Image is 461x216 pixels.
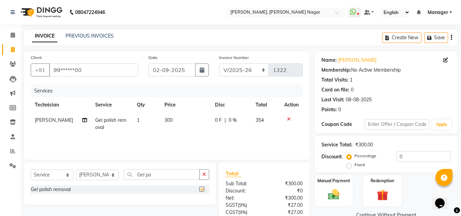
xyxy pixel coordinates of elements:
[220,195,264,202] div: Net:
[371,178,394,184] label: Redemption
[321,153,343,160] div: Discount:
[148,55,158,61] label: Date
[220,180,264,187] div: Sub Total:
[256,117,264,123] span: 354
[355,162,365,168] label: Fixed
[432,119,451,130] button: Apply
[264,202,308,209] div: ₹27.00
[321,106,337,113] div: Points:
[240,210,246,215] span: 9%
[264,195,308,202] div: ₹300.00
[264,209,308,216] div: ₹27.00
[219,55,249,61] label: Invoice Number
[325,188,343,201] img: _cash.svg
[355,141,373,148] div: ₹300.00
[321,57,337,64] div: Name:
[365,119,429,130] input: Enter Offer / Coupon Code
[251,97,280,113] th: Total
[317,178,350,184] label: Manual Payment
[432,189,454,209] iframe: chat widget
[321,96,344,103] div: Last Visit:
[338,57,376,64] a: [PERSON_NAME]
[351,86,354,93] div: 0
[338,106,341,113] div: 0
[226,170,241,177] span: Total
[133,97,160,113] th: Qty
[49,63,138,76] input: Search by Name/Mobile/Email/Code
[225,117,226,124] span: |
[31,186,71,193] div: Gel polish removal
[75,3,105,22] b: 08047224946
[211,97,251,113] th: Disc
[215,117,222,124] span: 0 F
[17,3,64,22] img: logo
[355,153,376,159] label: Percentage
[31,85,308,97] div: Services
[382,32,421,43] button: Create New
[321,141,352,148] div: Service Total:
[264,180,308,187] div: ₹300.00
[321,67,451,74] div: No Active Membership
[91,97,133,113] th: Service
[95,117,126,130] span: Gel polish removal
[35,117,73,123] span: [PERSON_NAME]
[124,169,200,180] input: Search or Scan
[239,202,246,208] span: 9%
[32,30,57,42] a: INVOICE
[137,117,140,123] span: 1
[31,55,42,61] label: Client
[428,9,448,16] span: Manager
[321,76,348,84] div: Total Visits:
[373,188,392,202] img: _gift.svg
[220,209,264,216] div: ( )
[31,97,91,113] th: Technician
[226,202,238,208] span: SGST
[160,97,211,113] th: Price
[350,76,352,84] div: 1
[424,32,448,43] button: Save
[220,202,264,209] div: ( )
[220,187,264,195] div: Discount:
[280,97,303,113] th: Action
[264,187,308,195] div: ₹0
[321,86,349,93] div: Card on file:
[321,121,364,128] div: Coupon Code
[229,117,237,124] span: 0 %
[164,117,173,123] span: 300
[31,63,50,76] button: +91
[226,209,238,215] span: CGST
[346,96,372,103] div: 08-08-2025
[321,67,351,74] div: Membership:
[66,33,114,39] a: PREVIOUS INVOICES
